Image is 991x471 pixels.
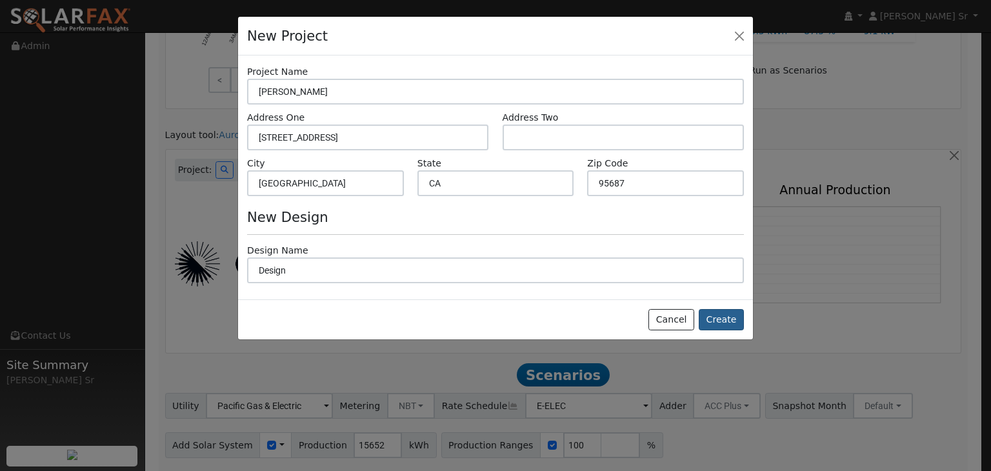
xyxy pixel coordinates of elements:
[247,26,328,46] h4: New Project
[247,157,265,170] label: City
[503,111,559,125] label: Address Two
[648,309,694,331] button: Cancel
[247,209,744,225] h4: New Design
[699,309,744,331] button: Create
[417,157,441,170] label: State
[587,157,628,170] label: Zip Code
[247,111,305,125] label: Address One
[247,244,308,257] label: Design Name
[247,65,308,79] label: Project Name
